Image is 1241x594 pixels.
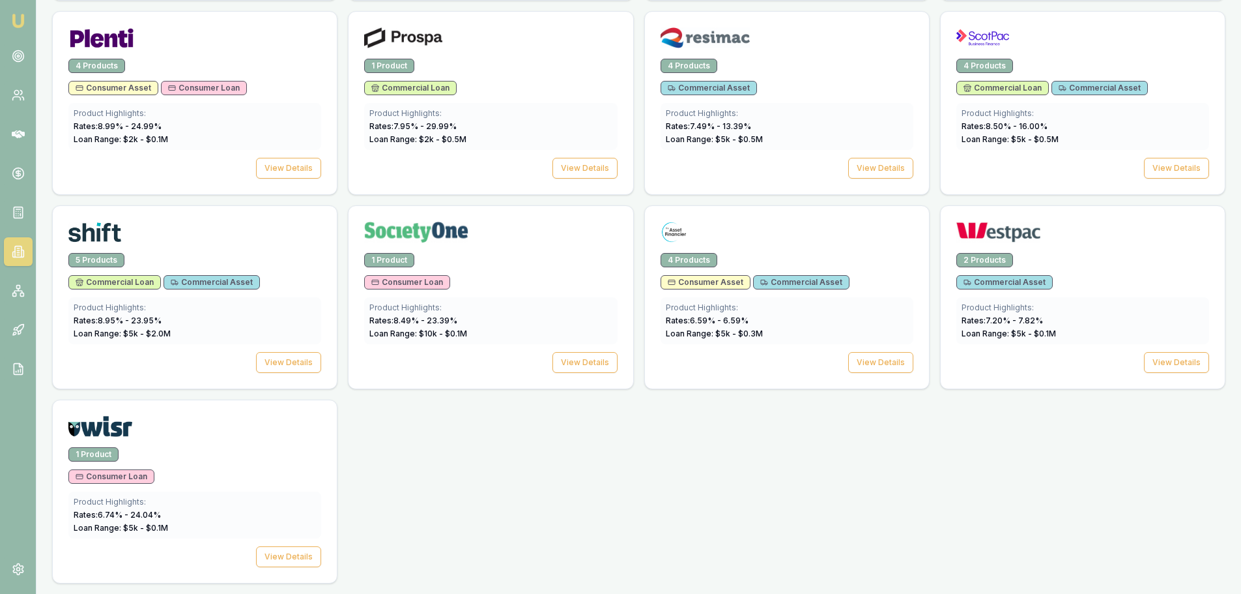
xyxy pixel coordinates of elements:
button: View Details [256,546,321,567]
span: Commercial Loan [371,83,449,93]
span: Loan Range: $ 5 k - $ 0.5 M [666,134,763,144]
span: Loan Range: $ 10 k - $ 0.1 M [369,329,467,338]
a: Westpac logo2 ProductsCommercial AssetProduct Highlights:Rates:7.20% - 7.82%Loan Range: $5k - $0.... [940,205,1225,389]
span: Commercial Asset [668,83,750,93]
img: The Asset Financier logo [661,222,688,243]
span: Commercial Asset [171,277,253,288]
span: Rates: 8.50 % - 16.00 % [962,121,1048,131]
div: 4 Products [661,253,717,267]
span: Consumer Loan [76,471,147,482]
div: Product Highlights: [369,108,612,119]
span: Loan Range: $ 5 k - $ 0.1 M [74,523,168,533]
div: Product Highlights: [962,108,1204,119]
span: Consumer Asset [76,83,151,93]
img: WISR logo [68,416,132,437]
div: 4 Products [68,59,125,73]
a: Shift logo5 ProductsCommercial LoanCommercial AssetProduct Highlights:Rates:8.95% - 23.95%Loan Ra... [52,205,337,389]
div: 1 Product [68,447,119,462]
span: Commercial Asset [963,277,1046,288]
span: Rates: 7.20 % - 7.82 % [962,316,1043,325]
div: 1 Product [364,253,414,267]
div: Product Highlights: [74,303,316,313]
span: Commercial Loan [963,83,1042,93]
span: Loan Range: $ 5 k - $ 0.3 M [666,329,763,338]
span: Loan Range: $ 2 k - $ 0.1 M [74,134,168,144]
span: Loan Range: $ 2 k - $ 0.5 M [369,134,466,144]
img: Prospa logo [364,27,442,48]
img: Westpac logo [956,222,1041,243]
div: Product Highlights: [666,108,908,119]
span: Rates: 8.99 % - 24.99 % [74,121,162,131]
span: Rates: 7.95 % - 29.99 % [369,121,457,131]
span: Rates: 7.49 % - 13.39 % [666,121,751,131]
img: Resimac logo [661,27,750,48]
button: View Details [552,352,618,373]
div: 2 Products [956,253,1013,267]
span: Loan Range: $ 5 k - $ 0.5 M [962,134,1059,144]
button: View Details [552,158,618,179]
img: emu-icon-u.png [10,13,26,29]
button: View Details [1144,352,1209,373]
span: Loan Range: $ 5 k - $ 2.0 M [74,329,171,338]
span: Loan Range: $ 5 k - $ 0.1 M [962,329,1056,338]
span: Commercial Loan [76,277,154,288]
span: Rates: 6.59 % - 6.59 % [666,316,749,325]
a: ScotPac logo4 ProductsCommercial LoanCommercial AssetProduct Highlights:Rates:8.50% - 16.00%Loan ... [940,11,1225,195]
div: Product Highlights: [369,303,612,313]
button: View Details [256,158,321,179]
img: ScotPac logo [956,27,1009,48]
div: Product Highlights: [962,303,1204,313]
span: Rates: 8.95 % - 23.95 % [74,316,162,325]
img: Plenti logo [68,27,135,48]
span: Rates: 6.74 % - 24.04 % [74,510,161,520]
a: Plenti logo4 ProductsConsumer AssetConsumer LoanProduct Highlights:Rates:8.99% - 24.99%Loan Range... [52,11,337,195]
button: View Details [848,158,913,179]
a: Resimac logo4 ProductsCommercial AssetProduct Highlights:Rates:7.49% - 13.39%Loan Range: $5k - $0... [644,11,930,195]
button: View Details [256,352,321,373]
a: Society One logo1 ProductConsumer LoanProduct Highlights:Rates:8.49% - 23.39%Loan Range: $10k - $... [348,205,633,389]
a: Prospa logo1 ProductCommercial LoanProduct Highlights:Rates:7.95% - 29.99%Loan Range: $2k - $0.5M... [348,11,633,195]
span: Commercial Asset [760,277,842,288]
div: 1 Product [364,59,414,73]
span: Consumer Loan [168,83,240,93]
div: Product Highlights: [666,303,908,313]
img: Society One logo [364,222,468,243]
div: 4 Products [956,59,1013,73]
span: Consumer Loan [371,277,443,288]
img: Shift logo [68,222,121,243]
span: Consumer Asset [668,277,743,288]
div: 4 Products [661,59,717,73]
a: The Asset Financier logo4 ProductsConsumer AssetCommercial AssetProduct Highlights:Rates:6.59% - ... [644,205,930,389]
button: View Details [1144,158,1209,179]
div: Product Highlights: [74,497,316,507]
div: 5 Products [68,253,124,267]
button: View Details [848,352,913,373]
a: WISR logo1 ProductConsumer LoanProduct Highlights:Rates:6.74% - 24.04%Loan Range: $5k - $0.1MView... [52,400,337,584]
span: Rates: 8.49 % - 23.39 % [369,316,457,325]
span: Commercial Asset [1059,83,1141,93]
div: Product Highlights: [74,108,316,119]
